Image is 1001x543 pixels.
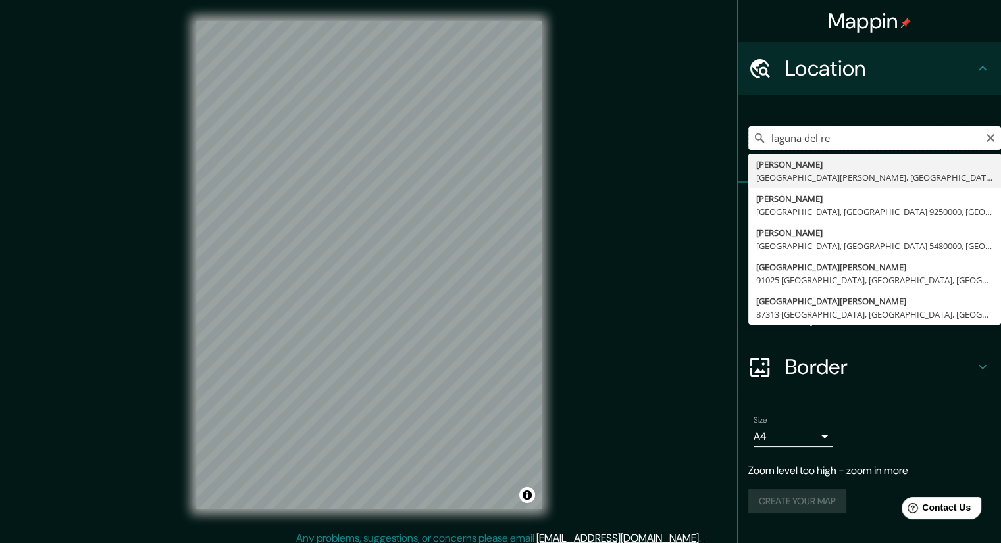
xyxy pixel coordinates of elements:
[748,463,990,479] p: Zoom level too high - zoom in more
[756,171,993,184] div: [GEOGRAPHIC_DATA][PERSON_NAME], [GEOGRAPHIC_DATA]
[900,18,911,28] img: pin-icon.png
[985,131,996,143] button: Clear
[754,415,767,426] label: Size
[756,226,993,239] div: [PERSON_NAME]
[196,21,542,509] canvas: Map
[756,158,993,171] div: [PERSON_NAME]
[756,308,993,321] div: 87313 [GEOGRAPHIC_DATA], [GEOGRAPHIC_DATA], [GEOGRAPHIC_DATA]
[754,426,833,447] div: A4
[756,260,993,273] div: [GEOGRAPHIC_DATA][PERSON_NAME]
[785,354,975,380] h4: Border
[756,192,993,205] div: [PERSON_NAME]
[738,235,1001,288] div: Style
[756,205,993,218] div: [GEOGRAPHIC_DATA], [GEOGRAPHIC_DATA] 9250000, [GEOGRAPHIC_DATA]
[738,183,1001,235] div: Pins
[738,341,1001,393] div: Border
[828,8,911,34] h4: Mappin
[519,487,535,503] button: Toggle attribution
[785,55,975,82] h4: Location
[748,126,1001,150] input: Pick your city or area
[756,239,993,252] div: [GEOGRAPHIC_DATA], [GEOGRAPHIC_DATA] 5480000, [GEOGRAPHIC_DATA]
[785,301,975,327] h4: Layout
[738,42,1001,95] div: Location
[756,273,993,287] div: 91025 [GEOGRAPHIC_DATA], [GEOGRAPHIC_DATA], [GEOGRAPHIC_DATA]
[884,492,987,529] iframe: Help widget launcher
[756,295,993,308] div: [GEOGRAPHIC_DATA][PERSON_NAME]
[738,288,1001,341] div: Layout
